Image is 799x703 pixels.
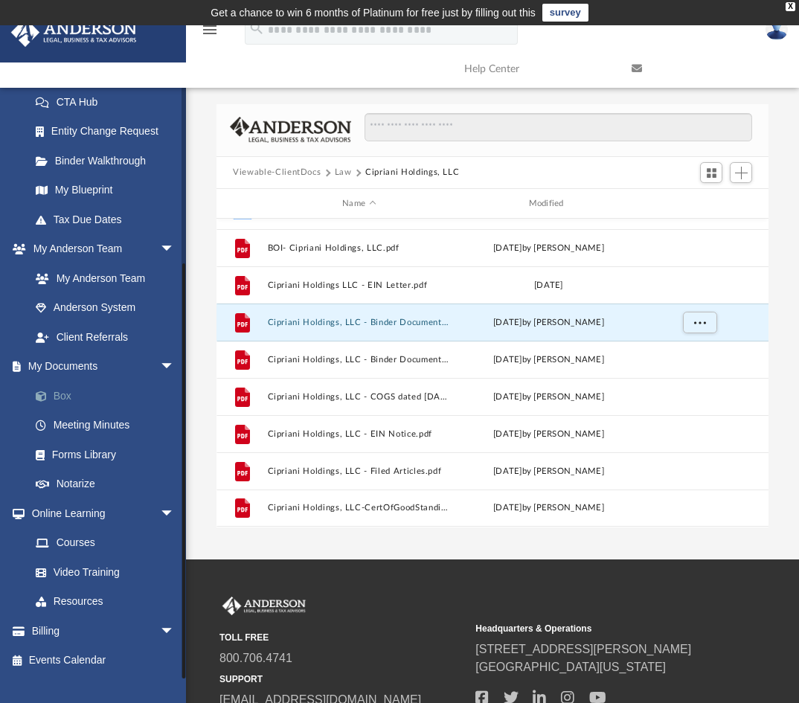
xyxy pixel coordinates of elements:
[21,469,197,499] a: Notarize
[21,440,190,469] a: Forms Library
[160,234,190,265] span: arrow_drop_down
[211,4,536,22] div: Get a chance to win 6 months of Platinum for free just by filling out this
[216,219,768,527] div: grid
[542,4,588,22] a: survey
[766,19,788,40] img: User Pic
[233,166,321,179] button: Viewable-ClientDocs
[21,293,190,323] a: Anderson System
[267,197,451,211] div: Name
[21,263,182,293] a: My Anderson Team
[10,234,190,264] a: My Anderson Teamarrow_drop_down
[335,166,352,179] button: Law
[201,28,219,39] a: menu
[365,166,459,179] button: Cipriani Holdings, LLC
[700,162,722,183] button: Switch to Grid View
[268,429,451,439] button: Cipriani Holdings, LLC - EIN Notice.pdf
[458,279,641,292] div: [DATE]
[219,672,465,686] small: SUPPORT
[475,622,721,635] small: Headquarters & Operations
[21,528,190,558] a: Courses
[21,87,197,117] a: CTA Hub
[21,381,197,411] a: Box
[21,587,190,617] a: Resources
[219,631,465,644] small: TOLL FREE
[268,280,451,290] button: Cipriani Holdings LLC - EIN Letter.pdf
[7,18,141,47] img: Anderson Advisors Platinum Portal
[458,502,641,516] div: [DATE] by [PERSON_NAME]
[268,355,451,365] button: Cipriani Holdings, LLC - Binder Documents.pdf
[21,205,197,234] a: Tax Due Dates
[365,113,752,141] input: Search files and folders
[201,21,219,39] i: menu
[268,318,451,327] button: Cipriani Holdings, LLC - Binder Documents - DocuSigned.pdf
[453,39,620,98] a: Help Center
[21,146,197,176] a: Binder Walkthrough
[268,243,451,253] button: BOI- Cipriani Holdings, LLC.pdf
[730,162,752,183] button: Add
[21,117,197,147] a: Entity Change Request
[10,498,190,528] a: Online Learningarrow_drop_down
[475,643,691,655] a: [STREET_ADDRESS][PERSON_NAME]
[458,428,641,441] div: [DATE] by [PERSON_NAME]
[10,646,197,675] a: Events Calendar
[21,322,190,352] a: Client Referrals
[219,597,309,616] img: Anderson Advisors Platinum Portal
[683,312,717,334] button: More options
[458,391,641,404] div: [DATE] by [PERSON_NAME]
[219,652,292,664] a: 800.706.4741
[458,316,641,330] div: [DATE] by [PERSON_NAME]
[223,197,260,211] div: id
[268,504,451,513] button: Cipriani Holdings, LLC-CertOfGoodStanding.pdf
[10,616,197,646] a: Billingarrow_drop_down
[160,498,190,529] span: arrow_drop_down
[160,352,190,382] span: arrow_drop_down
[268,466,451,476] button: Cipriani Holdings, LLC - Filed Articles.pdf
[268,392,451,402] button: Cipriani Holdings, LLC - COGS dated [DATE].pdf
[21,411,197,440] a: Meeting Minutes
[248,20,265,36] i: search
[475,661,666,673] a: [GEOGRAPHIC_DATA][US_STATE]
[458,242,641,255] div: [DATE] by [PERSON_NAME]
[10,352,197,382] a: My Documentsarrow_drop_down
[786,2,795,11] div: close
[21,176,190,205] a: My Blueprint
[458,353,641,367] div: [DATE] by [PERSON_NAME]
[646,197,751,211] div: id
[160,616,190,646] span: arrow_drop_down
[21,557,182,587] a: Video Training
[457,197,641,211] div: Modified
[458,465,641,478] div: [DATE] by [PERSON_NAME]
